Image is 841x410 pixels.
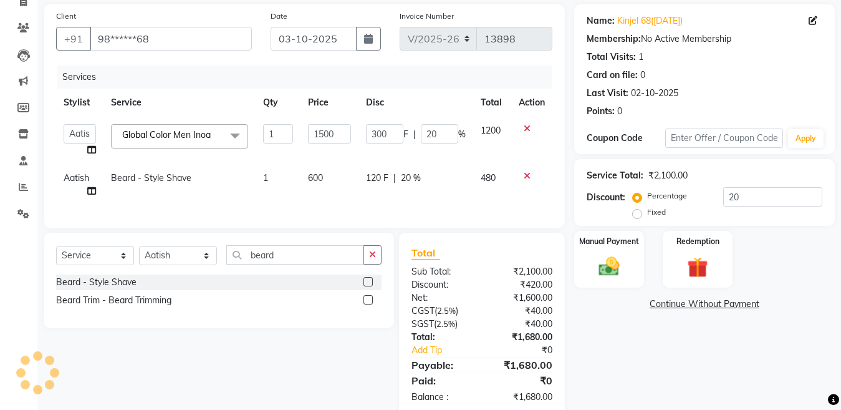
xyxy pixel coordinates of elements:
th: Action [511,89,552,117]
th: Price [300,89,358,117]
div: Paid: [402,373,482,388]
span: SGST [411,318,434,329]
span: Total [411,246,440,260]
span: 480 [481,172,496,183]
span: 120 F [366,172,388,185]
div: Total Visits: [587,51,636,64]
div: 02-10-2025 [631,87,678,100]
span: 600 [308,172,323,183]
label: Invoice Number [400,11,454,22]
div: ₹2,100.00 [648,169,688,182]
span: 1200 [481,125,501,136]
div: ₹0 [482,373,562,388]
div: ₹1,600.00 [482,291,562,305]
label: Redemption [676,236,719,247]
div: ₹0 [495,344,562,357]
input: Search or Scan [226,245,364,265]
div: Last Visit: [587,87,628,100]
div: Service Total: [587,169,643,182]
div: 0 [640,69,645,82]
label: Percentage [647,190,687,202]
span: 20 % [401,172,421,185]
label: Fixed [647,207,666,218]
div: ₹40.00 [482,305,562,318]
div: Discount: [402,278,482,291]
span: CGST [411,305,435,316]
div: ₹1,680.00 [482,358,562,373]
th: Qty [256,89,300,117]
span: 2.5% [436,319,455,329]
div: 0 [617,105,622,118]
div: No Active Membership [587,32,822,46]
div: Discount: [587,191,625,204]
div: 1 [638,51,643,64]
span: Global Color Men Inoa [122,129,211,140]
a: Continue Without Payment [577,298,832,311]
img: _gift.svg [681,255,714,280]
span: 1 [263,172,268,183]
th: Stylist [56,89,103,117]
img: _cash.svg [592,255,626,278]
a: x [211,129,216,140]
div: ₹2,100.00 [482,265,562,278]
div: Net: [402,291,482,305]
span: | [413,128,416,141]
div: Sub Total: [402,265,482,278]
a: Kinjel 68([DATE]) [617,14,683,27]
input: Enter Offer / Coupon Code [665,129,783,148]
div: Beard Trim - Beard Trimming [56,294,171,307]
span: | [393,172,396,185]
div: ( ) [402,318,482,331]
label: Date [271,11,287,22]
div: ₹1,680.00 [482,331,562,344]
div: ₹40.00 [482,318,562,331]
a: Add Tip [402,344,495,357]
span: Beard - Style Shave [111,172,191,183]
div: Services [57,66,562,89]
div: Membership: [587,32,641,46]
button: +91 [56,27,91,51]
th: Service [103,89,256,117]
div: Name: [587,14,615,27]
th: Disc [358,89,473,117]
div: ₹1,680.00 [482,391,562,404]
button: Apply [788,129,824,148]
div: Total: [402,331,482,344]
input: Search by Name/Mobile/Email/Code [90,27,252,51]
span: 2.5% [437,306,456,316]
div: Points: [587,105,615,118]
label: Manual Payment [579,236,639,247]
th: Total [473,89,511,117]
div: Coupon Code [587,132,665,145]
div: ₹420.00 [482,278,562,291]
div: Beard - Style Shave [56,276,137,289]
span: F [403,128,408,141]
label: Client [56,11,76,22]
span: % [458,128,466,141]
div: ( ) [402,305,482,318]
div: Payable: [402,358,482,373]
div: Card on file: [587,69,638,82]
div: Balance : [402,391,482,404]
span: Aatish [64,172,89,183]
